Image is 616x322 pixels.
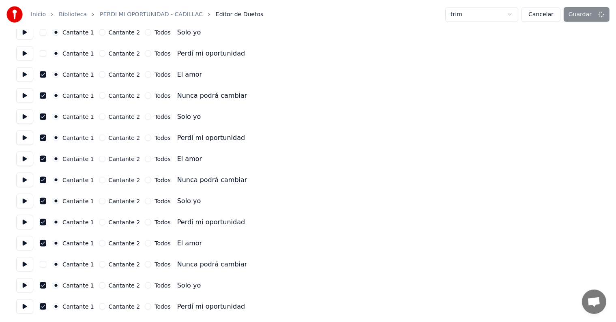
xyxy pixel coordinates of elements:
[6,6,23,23] img: youka
[155,304,170,309] label: Todos
[155,135,170,141] label: Todos
[177,175,247,185] div: Nunca podrá cambiar
[582,290,606,314] div: Chat abierto
[62,51,94,56] label: Cantante 1
[62,156,94,162] label: Cantante 1
[155,240,170,246] label: Todos
[109,240,140,246] label: Cantante 2
[155,177,170,183] label: Todos
[62,114,94,120] label: Cantante 1
[155,283,170,288] label: Todos
[177,302,245,311] div: Perdí mi oportunidad
[31,11,263,19] nav: breadcrumb
[109,156,140,162] label: Cantante 2
[155,51,170,56] label: Todos
[109,262,140,267] label: Cantante 2
[109,72,140,77] label: Cantante 2
[109,114,140,120] label: Cantante 2
[177,281,201,290] div: Solo yo
[31,11,46,19] a: Inicio
[62,93,94,99] label: Cantante 1
[177,196,201,206] div: Solo yo
[155,114,170,120] label: Todos
[177,133,245,143] div: Perdí mi oportunidad
[109,51,140,56] label: Cantante 2
[216,11,263,19] span: Editor de Duetos
[177,70,202,79] div: El amor
[155,156,170,162] label: Todos
[155,262,170,267] label: Todos
[109,30,140,35] label: Cantante 2
[177,91,247,101] div: Nunca podrá cambiar
[177,154,202,164] div: El amor
[62,135,94,141] label: Cantante 1
[62,304,94,309] label: Cantante 1
[177,112,201,122] div: Solo yo
[62,219,94,225] label: Cantante 1
[62,30,94,35] label: Cantante 1
[177,49,245,58] div: Perdí mi oportunidad
[155,219,170,225] label: Todos
[109,219,140,225] label: Cantante 2
[109,135,140,141] label: Cantante 2
[59,11,87,19] a: Biblioteca
[109,93,140,99] label: Cantante 2
[109,283,140,288] label: Cantante 2
[100,11,203,19] a: PERDI MI OPORTUNIDAD - CADILLAC
[109,177,140,183] label: Cantante 2
[62,240,94,246] label: Cantante 1
[177,217,245,227] div: Perdí mi oportunidad
[177,28,201,37] div: Solo yo
[177,260,247,269] div: Nunca podrá cambiar
[62,198,94,204] label: Cantante 1
[155,30,170,35] label: Todos
[522,7,560,22] button: Cancelar
[62,177,94,183] label: Cantante 1
[62,283,94,288] label: Cantante 1
[155,72,170,77] label: Todos
[155,198,170,204] label: Todos
[109,198,140,204] label: Cantante 2
[109,304,140,309] label: Cantante 2
[62,262,94,267] label: Cantante 1
[62,72,94,77] label: Cantante 1
[177,238,202,248] div: El amor
[155,93,170,99] label: Todos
